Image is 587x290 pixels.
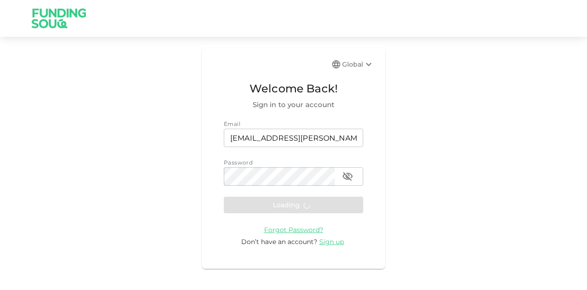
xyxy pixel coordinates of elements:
input: password [224,167,335,186]
span: Password [224,159,253,166]
input: email [224,129,363,147]
span: Email [224,120,240,127]
a: Forgot Password? [264,225,323,234]
span: Don’t have an account? [241,238,317,246]
span: Sign in to your account [224,99,363,110]
span: Welcome Back! [224,80,363,97]
span: Sign up [319,238,344,246]
div: Global [342,59,374,70]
